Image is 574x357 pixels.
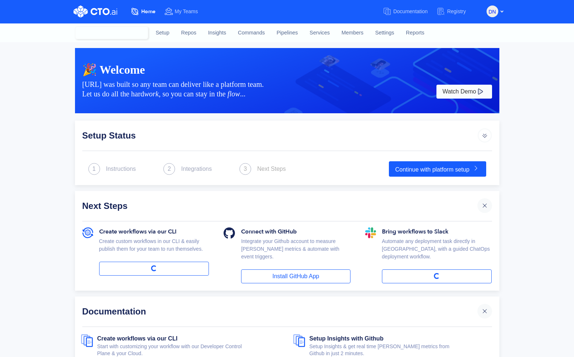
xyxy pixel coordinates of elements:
a: Install GitHub App [241,269,350,283]
div: [URL] was built so any team can deliver like a platform team. Let us do all the hard , so you can... [82,80,435,99]
div: Bring workflows to Slack [382,227,492,238]
img: next_step.svg [88,163,100,175]
span: Create workflows via our CLI [99,227,177,236]
img: cross.svg [481,308,488,315]
a: Members [336,23,369,43]
a: Reports [400,23,430,43]
div: Setup Insights & get real time [PERSON_NAME] metrics from Github in just 2 minutes. [309,343,494,357]
div: Setup Status [82,128,477,143]
div: Instructions [106,165,136,173]
div: Next Steps [257,165,286,173]
a: Pipelines [271,23,304,43]
span: My Teams [175,8,198,14]
i: flow [228,90,240,98]
img: arrow_icon_default.svg [477,128,492,143]
div: Connect with GitHub [241,227,350,238]
div: Automate any deployment task directly in [GEOGRAPHIC_DATA], with a guided ChatOps deployment work... [382,238,492,269]
a: Create workflows via our CLI [97,335,178,345]
a: Continue with platform setup [389,161,486,177]
a: Repos [175,23,202,43]
a: Setup [150,23,176,43]
a: Setup Insights with Github [309,335,384,345]
a: Home [131,5,164,18]
span: Documentation [393,8,428,14]
button: Watch Demo [436,85,492,99]
i: work [144,90,159,98]
a: Settings [369,23,400,43]
a: Documentation [383,5,436,18]
span: Registry [447,8,466,14]
div: 🎉 Welcome [82,63,492,77]
a: Registry [436,5,474,18]
span: DN [488,6,496,18]
div: Next Steps [82,198,477,213]
div: Integrate your Github account to measure [PERSON_NAME] metrics & automate with event triggers. [241,238,350,269]
img: CTO.ai Logo [74,5,117,18]
div: Documentation [82,304,477,319]
a: Insights [202,23,232,43]
div: Create custom workflows in our CLI & easily publish them for your team to run themselves. [99,238,209,262]
img: documents.svg [293,334,309,347]
img: next_step.svg [239,163,251,175]
img: cross.svg [481,202,488,209]
span: Home [141,8,155,15]
a: Services [304,23,335,43]
img: play-white.svg [476,87,485,96]
div: Start with customizing your workflow with our Developer Control Plane & your Cloud. [97,343,281,357]
a: Commands [232,23,271,43]
div: Integrations [181,165,212,173]
img: next_step.svg [163,163,175,175]
img: documents.svg [81,334,97,347]
button: DN [487,5,498,17]
a: My Teams [164,5,207,18]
